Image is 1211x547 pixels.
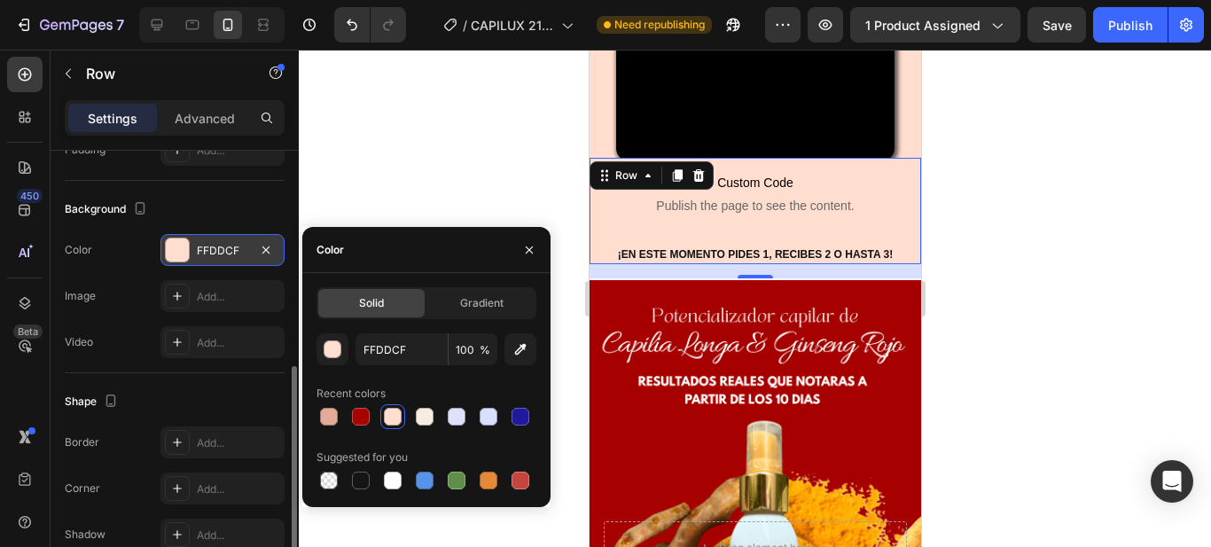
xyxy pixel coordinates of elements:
iframe: Design area [590,50,921,547]
span: Gradient [460,295,504,311]
div: Suggested for you [316,449,408,465]
p: Advanced [175,109,235,128]
span: Custom Code [18,122,314,144]
button: Save [1027,7,1086,43]
div: Add... [197,527,280,543]
span: Save [1043,18,1072,33]
div: Color [316,242,344,258]
span: / [463,16,467,35]
div: Add... [197,143,280,159]
div: Corner [65,481,100,496]
span: CAPILUX 21/09 [471,16,554,35]
button: 1 product assigned [850,7,1020,43]
div: Add... [197,289,280,305]
div: Border [65,434,99,450]
div: Row [22,118,51,134]
div: FFDDCF [197,243,248,259]
div: Add... [197,481,280,497]
div: Background [65,198,151,222]
div: Color [65,242,92,258]
span: % [480,342,490,358]
p: Settings [88,109,137,128]
p: Row [86,63,237,84]
div: Undo/Redo [334,7,406,43]
button: Publish [1093,7,1168,43]
button: 7 [7,7,132,43]
div: Shadow [65,527,105,543]
span: 1 product assigned [865,16,981,35]
span: Solid [359,295,384,311]
div: 450 [17,189,43,203]
span: Publish the page to see the content. [18,147,314,165]
div: Video [65,334,93,350]
div: Drop element here [129,491,223,505]
div: Image [65,288,96,304]
div: Publish [1108,16,1152,35]
div: Shape [65,390,121,414]
input: Eg: FFFFFF [355,333,448,365]
div: Add... [197,335,280,351]
div: Recent colors [316,386,386,402]
p: 7 [116,14,124,35]
div: Beta [13,324,43,339]
span: Need republishing [614,17,705,33]
div: Open Intercom Messenger [1151,460,1193,503]
div: Add... [197,435,280,451]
